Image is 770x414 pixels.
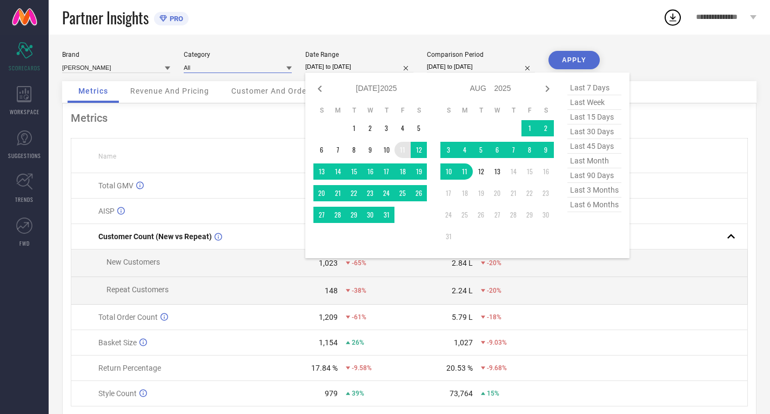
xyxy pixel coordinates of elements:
td: Sun Jul 06 2025 [313,142,330,158]
td: Thu Jul 10 2025 [378,142,394,158]
span: -38% [352,287,366,294]
td: Tue Aug 26 2025 [473,207,489,223]
td: Sun Aug 03 2025 [440,142,457,158]
td: Wed Aug 27 2025 [489,207,505,223]
span: Partner Insights [62,6,149,29]
td: Tue Jul 08 2025 [346,142,362,158]
span: last 90 days [567,168,621,183]
td: Mon Aug 04 2025 [457,142,473,158]
span: last month [567,154,621,168]
th: Wednesday [489,106,505,115]
th: Sunday [313,106,330,115]
span: -9.68% [487,364,507,372]
input: Select comparison period [427,61,535,73]
th: Thursday [378,106,394,115]
td: Mon Aug 11 2025 [457,163,473,180]
td: Wed Aug 13 2025 [489,163,505,180]
td: Tue Jul 15 2025 [346,163,362,180]
span: Total Order Count [98,313,158,321]
td: Mon Jul 07 2025 [330,142,346,158]
span: last 45 days [567,139,621,154]
th: Saturday [538,106,554,115]
span: -20% [487,259,501,267]
th: Wednesday [362,106,378,115]
span: Name [98,153,116,160]
th: Friday [521,106,538,115]
span: Style Count [98,389,137,398]
td: Sun Aug 17 2025 [440,185,457,201]
td: Fri Aug 01 2025 [521,120,538,136]
td: Sun Aug 10 2025 [440,163,457,180]
td: Sat Aug 30 2025 [538,207,554,223]
td: Sun Aug 24 2025 [440,207,457,223]
td: Sat Aug 09 2025 [538,142,554,158]
span: -61% [352,313,366,321]
span: -65% [352,259,366,267]
td: Thu Aug 21 2025 [505,185,521,201]
span: Customer And Orders [231,87,314,95]
div: 20.53 % [446,364,473,372]
td: Wed Jul 09 2025 [362,142,378,158]
td: Fri Jul 25 2025 [394,185,411,201]
td: Mon Jul 14 2025 [330,163,346,180]
span: WORKSPACE [10,108,39,116]
td: Sat Aug 23 2025 [538,185,554,201]
th: Saturday [411,106,427,115]
span: -9.58% [352,364,372,372]
td: Wed Jul 30 2025 [362,207,378,223]
td: Sat Jul 19 2025 [411,163,427,180]
div: Metrics [71,111,748,124]
td: Tue Aug 12 2025 [473,163,489,180]
td: Mon Jul 28 2025 [330,207,346,223]
input: Select date range [305,61,413,73]
span: last week [567,95,621,110]
td: Tue Jul 01 2025 [346,120,362,136]
span: last 7 days [567,81,621,95]
div: Brand [62,51,170,58]
div: 1,023 [319,259,338,267]
td: Thu Jul 31 2025 [378,207,394,223]
span: last 6 months [567,198,621,212]
button: APPLY [548,51,600,69]
td: Tue Jul 22 2025 [346,185,362,201]
td: Sat Aug 16 2025 [538,163,554,180]
td: Fri Aug 15 2025 [521,163,538,180]
td: Thu Aug 07 2025 [505,142,521,158]
td: Sun Aug 31 2025 [440,228,457,245]
td: Sat Aug 02 2025 [538,120,554,136]
th: Sunday [440,106,457,115]
span: 39% [352,390,364,397]
div: 148 [325,286,338,295]
td: Wed Jul 23 2025 [362,185,378,201]
td: Wed Jul 16 2025 [362,163,378,180]
div: 2.24 L [452,286,473,295]
td: Fri Jul 18 2025 [394,163,411,180]
td: Sat Jul 26 2025 [411,185,427,201]
td: Thu Jul 17 2025 [378,163,394,180]
td: Wed Aug 20 2025 [489,185,505,201]
td: Sun Jul 27 2025 [313,207,330,223]
div: 5.79 L [452,313,473,321]
td: Thu Jul 03 2025 [378,120,394,136]
td: Sun Jul 13 2025 [313,163,330,180]
div: 1,027 [454,338,473,347]
div: Comparison Period [427,51,535,58]
span: Return Percentage [98,364,161,372]
span: last 30 days [567,124,621,139]
th: Monday [457,106,473,115]
td: Thu Jul 24 2025 [378,185,394,201]
td: Mon Aug 25 2025 [457,207,473,223]
span: Total GMV [98,181,133,190]
span: New Customers [106,258,160,266]
span: AISP [98,207,115,215]
td: Fri Aug 22 2025 [521,185,538,201]
td: Fri Aug 29 2025 [521,207,538,223]
div: Previous month [313,82,326,95]
th: Tuesday [473,106,489,115]
div: 979 [325,389,338,398]
td: Wed Jul 02 2025 [362,120,378,136]
span: Basket Size [98,338,137,347]
td: Sat Jul 12 2025 [411,142,427,158]
span: SCORECARDS [9,64,41,72]
td: Sun Jul 20 2025 [313,185,330,201]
